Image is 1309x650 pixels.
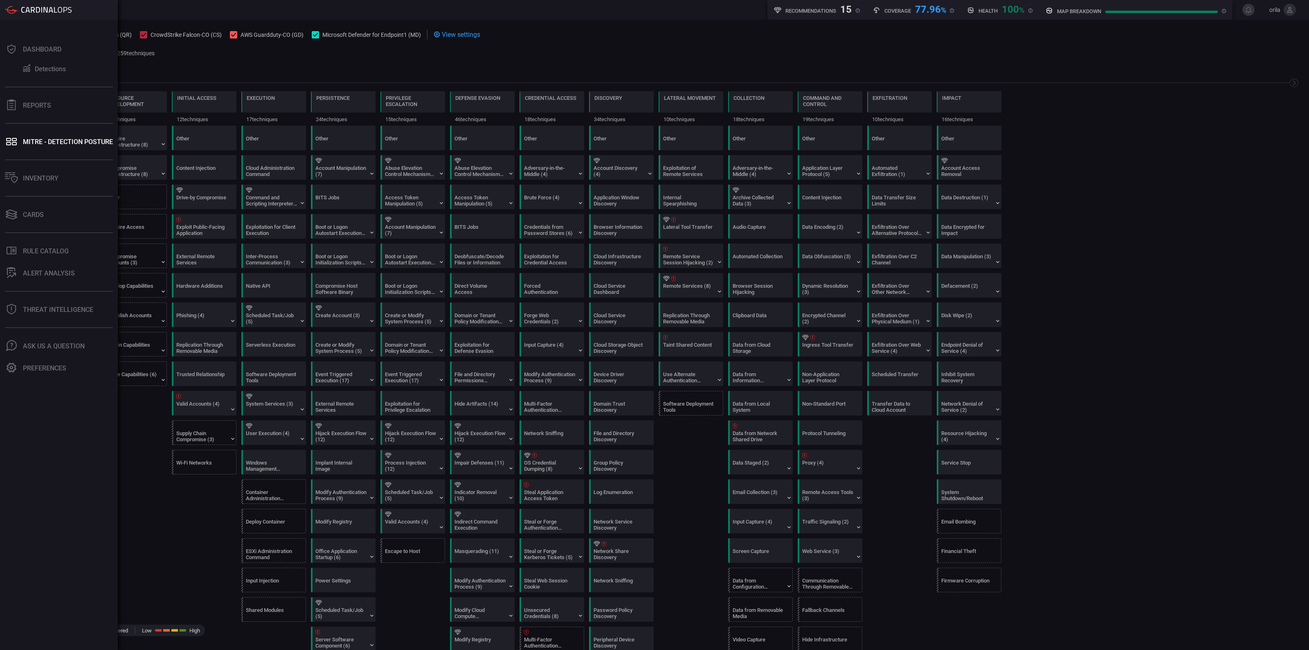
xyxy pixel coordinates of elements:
[520,509,584,533] div: T1649: Steal or Forge Authentication Certificates (Not covered)
[450,91,515,126] div: TA0005: Defense Evasion
[867,391,932,415] div: T1537: Transfer Data to Cloud Account
[659,302,723,327] div: T1091: Replication Through Removable Media
[915,4,946,14] div: 77.96
[589,391,654,415] div: T1482: Domain Trust Discovery
[524,165,575,177] div: Adversary-in-the-Middle (4)
[873,95,907,101] div: Exfiltration
[872,135,923,148] div: Other
[937,509,1001,533] div: T1667: Email Bombing (Not covered)
[241,155,306,180] div: T1651: Cloud Administration Command
[798,509,862,533] div: T1205: Traffic Signaling (Not covered)
[23,342,85,350] div: Ask Us A Question
[311,538,376,563] div: T1137: Office Application Startup
[241,91,306,126] div: TA0002: Execution
[594,95,622,101] div: Discovery
[172,185,236,209] div: T1189: Drive-by Compromise
[102,113,167,126] div: 9 techniques
[867,361,932,386] div: T1029: Scheduled Transfer
[108,95,162,107] div: Resource Development
[867,91,932,126] div: TA0010: Exfiltration
[867,214,932,239] div: T1048: Exfiltration Over Alternative Protocol
[172,420,236,445] div: T1195: Supply Chain Compromise (Not covered)
[311,361,376,386] div: T1546: Event Triggered Execution
[241,126,306,150] div: Other
[172,302,236,327] div: T1566: Phishing
[1019,6,1024,14] span: %
[520,568,584,592] div: T1539: Steal Web Session Cookie
[589,568,654,592] div: T1040: Network Sniffing
[589,91,654,126] div: TA0007: Discovery
[380,113,445,126] div: 15 techniques
[241,538,306,563] div: T1675: ESXi Administration Command (Not covered)
[594,135,645,148] div: Other
[659,91,723,126] div: TA0008: Lateral Movement
[385,194,436,207] div: Access Token Manipulation (5)
[311,450,376,474] div: T1525: Implant Internal Image
[385,165,436,177] div: Abuse Elevation Control Mechanism (6)
[450,391,515,415] div: T1564: Hide Artifacts
[798,126,862,150] div: Other
[102,273,167,298] div: T1587: Develop Capabilities (Not covered)
[172,91,236,126] div: TA0001: Initial Access
[241,420,306,445] div: T1204: User Execution
[798,420,862,445] div: T1572: Protocol Tunneling
[23,174,58,182] div: Inventory
[380,479,445,504] div: T1053: Scheduled Task/Job
[454,165,506,177] div: Abuse Elevation Control Mechanism (6)
[798,391,862,415] div: T1571: Non-Standard Port
[798,332,862,357] div: T1105: Ingress Tool Transfer
[798,479,862,504] div: T1219: Remote Access Tools
[867,332,932,357] div: T1567: Exfiltration Over Web Service
[798,273,862,298] div: T1568: Dynamic Resolution (Not covered)
[733,165,784,177] div: Adversary-in-the-Middle (4)
[450,302,515,327] div: T1484: Domain or Tenant Policy Modification
[230,30,304,38] button: AWS Guardduty-CO (GD)
[83,50,155,56] p: Showing 259 / 259 techniques
[664,95,716,101] div: Lateral Movement
[867,185,932,209] div: T1030: Data Transfer Size Limits
[241,509,306,533] div: T1610: Deploy Container (Not covered)
[176,194,227,207] div: Drive-by Compromise
[728,538,793,563] div: T1113: Screen Capture
[247,95,275,101] div: Execution
[798,302,862,327] div: T1573: Encrypted Channel
[311,568,376,592] div: T1653: Power Settings
[241,450,306,474] div: T1047: Windows Management Instrumentation
[241,214,306,239] div: T1203: Exploitation for Client Execution
[172,450,236,474] div: T1669: Wi-Fi Networks (Not covered)
[380,302,445,327] div: T1543: Create or Modify System Process
[177,95,216,101] div: Initial Access
[23,102,51,109] div: Reports
[520,113,584,126] div: 18 techniques
[798,91,862,126] div: TA0011: Command and Control
[520,126,584,150] div: Other
[520,185,584,209] div: T1110: Brute Force
[450,538,515,563] div: T1036: Masquerading
[241,479,306,504] div: T1609: Container Administration Command (Not covered)
[589,273,654,298] div: T1538: Cloud Service Dashboard
[107,194,158,207] div: Other
[102,332,167,357] div: T1588: Obtain Capabilities (Not covered)
[520,597,584,622] div: T1552: Unsecured Credentials
[1057,8,1101,14] h5: map breakdown
[107,135,158,148] div: Acquire Infrastructure (8)
[380,244,445,268] div: T1547: Boot or Logon Autostart Execution
[872,165,923,177] div: Automated Exfiltration (1)
[520,155,584,180] div: T1557: Adversary-in-the-Middle
[246,165,297,177] div: Cloud Administration Command
[589,185,654,209] div: T1010: Application Window Discovery (Not covered)
[140,30,222,38] button: CrowdStrike Falcon-CO (CS)
[172,155,236,180] div: T1659: Content Injection
[520,420,584,445] div: T1040: Network Sniffing
[937,420,1001,445] div: T1496: Resource Hijacking
[937,155,1001,180] div: T1531: Account Access Removal
[728,332,793,357] div: T1530: Data from Cloud Storage
[241,597,306,622] div: T1129: Shared Modules (Not covered)
[311,332,376,357] div: T1543: Create or Modify System Process
[728,113,793,126] div: 18 techniques
[840,4,852,14] div: 15
[172,273,236,298] div: T1200: Hardware Additions
[241,273,306,298] div: T1106: Native API (Not covered)
[589,538,654,563] div: T1135: Network Share Discovery
[241,391,306,415] div: T1569: System Services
